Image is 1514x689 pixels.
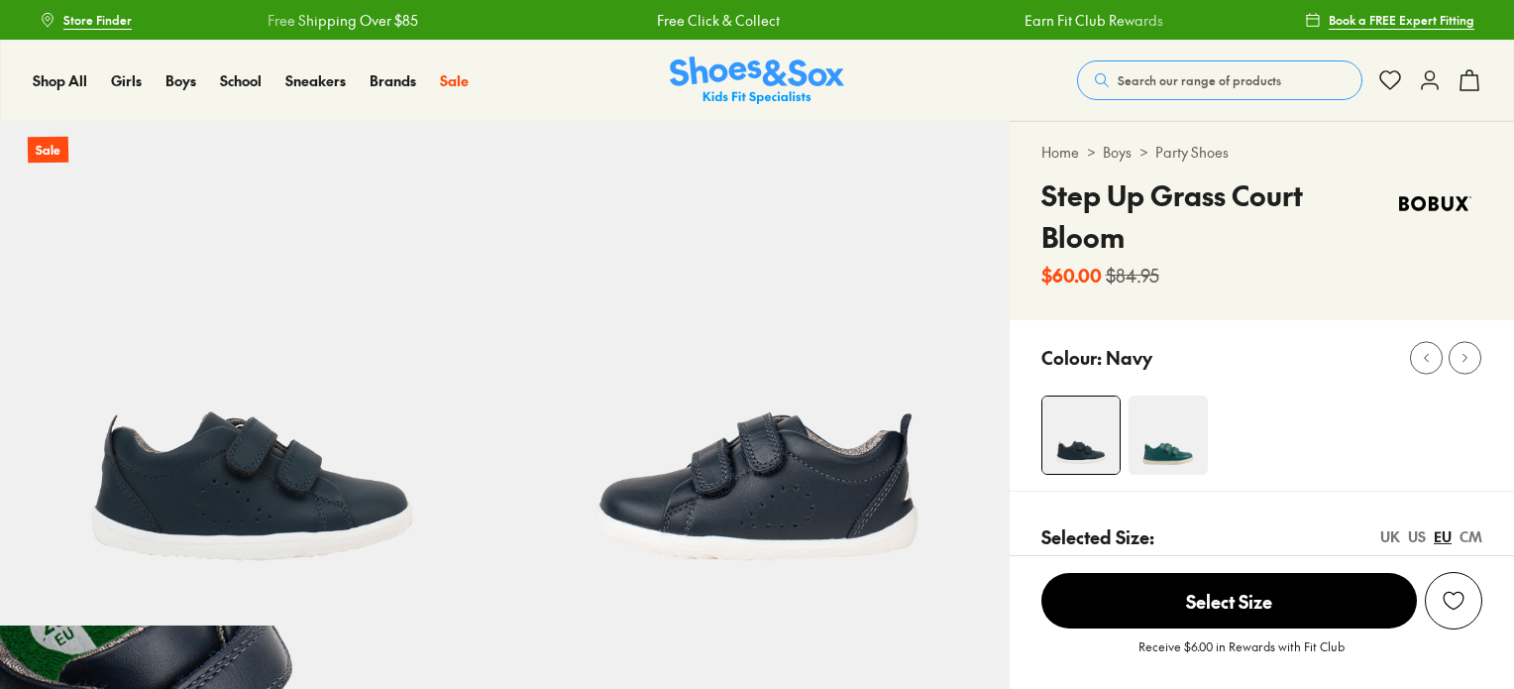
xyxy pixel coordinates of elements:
img: Vendor logo [1388,174,1482,233]
p: Receive $6.00 in Rewards with Fit Club [1138,637,1345,673]
span: Sale [440,70,469,90]
p: Navy [1106,344,1152,371]
a: Brands [370,70,416,91]
a: Free Click & Collect [657,10,780,31]
span: Store Finder [63,11,132,29]
button: Select Size [1041,572,1417,630]
p: Sale [28,137,68,164]
a: School [220,70,262,91]
button: Add to Wishlist [1425,572,1482,630]
a: Shop All [33,70,87,91]
span: Brands [370,70,416,90]
p: Selected Size: [1041,523,1154,550]
h4: Step Up Grass Court Bloom [1041,174,1388,258]
a: Home [1041,142,1079,163]
div: > > [1041,142,1482,163]
img: 4-532074_1 [1129,396,1208,475]
s: $84.95 [1106,262,1159,288]
span: Sneakers [285,70,346,90]
a: Earn Fit Club Rewards [1025,10,1163,31]
div: EU [1434,526,1452,547]
img: SNS_Logo_Responsive.svg [670,57,844,105]
a: Boys [1103,142,1132,163]
span: Search our range of products [1118,71,1281,89]
a: Book a FREE Expert Fitting [1305,2,1474,38]
p: Colour: [1041,344,1102,371]
span: School [220,70,262,90]
div: CM [1460,526,1482,547]
span: Girls [111,70,142,90]
div: UK [1380,526,1400,547]
img: 5-501616_1 [504,121,1009,626]
a: Store Finder [40,2,132,38]
a: Sale [440,70,469,91]
a: Free Shipping Over $85 [268,10,418,31]
a: Sneakers [285,70,346,91]
button: Search our range of products [1077,60,1362,100]
img: 4-501615_1 [1042,397,1120,474]
span: Shop All [33,70,87,90]
span: Select Size [1041,573,1417,629]
b: $60.00 [1041,262,1102,288]
div: US [1408,526,1426,547]
span: Boys [165,70,196,90]
span: Book a FREE Expert Fitting [1329,11,1474,29]
a: Shoes & Sox [670,57,844,105]
a: Girls [111,70,142,91]
a: Party Shoes [1155,142,1229,163]
a: Boys [165,70,196,91]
